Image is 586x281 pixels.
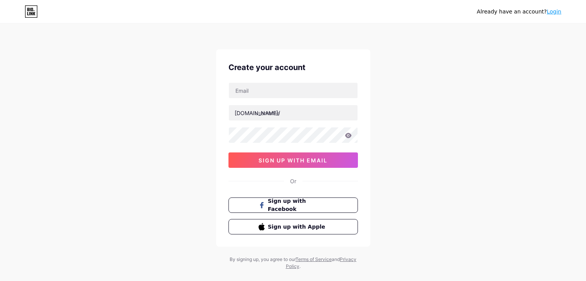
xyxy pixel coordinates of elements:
span: Sign up with Apple [268,223,327,231]
input: Email [229,83,358,98]
div: Or [290,177,296,185]
div: Already have an account? [477,8,561,16]
div: [DOMAIN_NAME]/ [235,109,280,117]
button: Sign up with Apple [228,219,358,234]
button: sign up with email [228,152,358,168]
span: Sign up with Facebook [268,197,327,213]
span: sign up with email [259,157,327,164]
div: By signing up, you agree to our and . [228,256,359,270]
div: Create your account [228,62,358,73]
a: Login [547,8,561,15]
button: Sign up with Facebook [228,197,358,213]
input: username [229,105,358,120]
a: Terms of Service [296,256,332,262]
